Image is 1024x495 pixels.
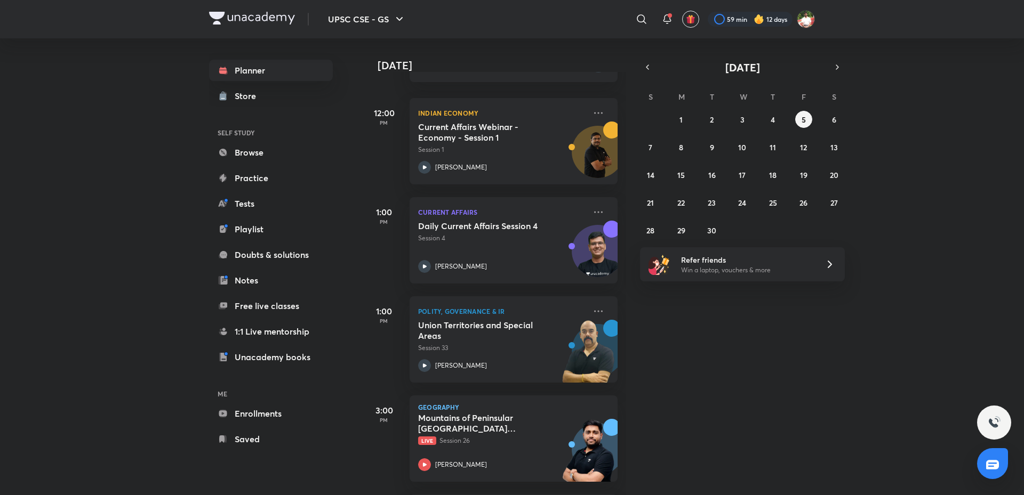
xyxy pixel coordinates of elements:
[642,222,659,239] button: September 28, 2025
[418,404,609,410] p: Geography
[649,92,653,102] abbr: Sunday
[679,142,683,152] abbr: September 8, 2025
[800,142,807,152] abbr: September 12, 2025
[677,198,685,208] abbr: September 22, 2025
[795,111,812,128] button: September 5, 2025
[559,320,618,393] img: unacademy
[738,142,746,152] abbr: September 10, 2025
[209,142,333,163] a: Browse
[771,115,775,125] abbr: September 4, 2025
[363,206,405,218] h5: 1:00
[418,206,586,218] p: Current Affairs
[703,111,721,128] button: September 2, 2025
[832,92,836,102] abbr: Saturday
[209,167,333,189] a: Practice
[734,194,751,211] button: September 24, 2025
[795,166,812,183] button: September 19, 2025
[800,170,807,180] abbr: September 19, 2025
[734,139,751,156] button: September 10, 2025
[209,60,333,81] a: Planner
[209,12,295,27] a: Company Logo
[703,222,721,239] button: September 30, 2025
[649,254,670,275] img: referral
[771,92,775,102] abbr: Thursday
[740,115,745,125] abbr: September 3, 2025
[769,198,777,208] abbr: September 25, 2025
[418,221,551,231] h5: Daily Current Affairs Session 4
[363,119,405,126] p: PM
[710,92,714,102] abbr: Tuesday
[209,85,333,107] a: Store
[740,92,747,102] abbr: Wednesday
[209,12,295,25] img: Company Logo
[363,318,405,324] p: PM
[764,194,781,211] button: September 25, 2025
[802,92,806,102] abbr: Friday
[830,170,838,180] abbr: September 20, 2025
[679,115,683,125] abbr: September 1, 2025
[209,244,333,265] a: Doubts & solutions
[655,60,830,75] button: [DATE]
[673,194,690,211] button: September 22, 2025
[799,198,807,208] abbr: September 26, 2025
[738,198,746,208] abbr: September 24, 2025
[678,92,685,102] abbr: Monday
[826,194,843,211] button: September 27, 2025
[209,295,333,317] a: Free live classes
[764,111,781,128] button: September 4, 2025
[209,385,333,403] h6: ME
[682,11,699,28] button: avatar
[830,198,838,208] abbr: September 27, 2025
[734,111,751,128] button: September 3, 2025
[559,419,618,492] img: unacademy
[677,225,685,236] abbr: September 29, 2025
[572,231,623,282] img: Avatar
[764,139,781,156] button: September 11, 2025
[826,166,843,183] button: September 20, 2025
[572,132,623,183] img: Avatar
[435,163,487,172] p: [PERSON_NAME]
[209,403,333,424] a: Enrollments
[826,139,843,156] button: September 13, 2025
[418,412,551,434] h5: Mountains of Peninsular India through Maps
[681,265,812,275] p: Win a laptop, vouchers & more
[642,139,659,156] button: September 7, 2025
[710,142,714,152] abbr: September 9, 2025
[418,145,586,155] p: Session 1
[764,166,781,183] button: September 18, 2025
[322,9,412,30] button: UPSC CSE - GS
[739,170,746,180] abbr: September 17, 2025
[646,225,654,236] abbr: September 28, 2025
[418,320,551,341] h5: Union Territories and Special Areas
[769,170,777,180] abbr: September 18, 2025
[435,361,487,370] p: [PERSON_NAME]
[673,111,690,128] button: September 1, 2025
[988,416,1001,429] img: ttu
[209,321,333,342] a: 1:1 Live mentorship
[363,417,405,423] p: PM
[435,460,487,469] p: [PERSON_NAME]
[642,194,659,211] button: September 21, 2025
[673,139,690,156] button: September 8, 2025
[647,170,654,180] abbr: September 14, 2025
[734,166,751,183] button: September 17, 2025
[795,139,812,156] button: September 12, 2025
[418,436,586,445] p: Session 26
[830,142,838,152] abbr: September 13, 2025
[209,218,333,240] a: Playlist
[795,194,812,211] button: September 26, 2025
[703,166,721,183] button: September 16, 2025
[677,170,685,180] abbr: September 15, 2025
[770,142,776,152] abbr: September 11, 2025
[802,115,806,125] abbr: September 5, 2025
[703,139,721,156] button: September 9, 2025
[832,115,836,125] abbr: September 6, 2025
[209,346,333,368] a: Unacademy books
[826,111,843,128] button: September 6, 2025
[707,225,716,236] abbr: September 30, 2025
[797,10,815,28] img: Shashank Soni
[725,60,760,75] span: [DATE]
[649,142,652,152] abbr: September 7, 2025
[642,166,659,183] button: September 14, 2025
[708,198,716,208] abbr: September 23, 2025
